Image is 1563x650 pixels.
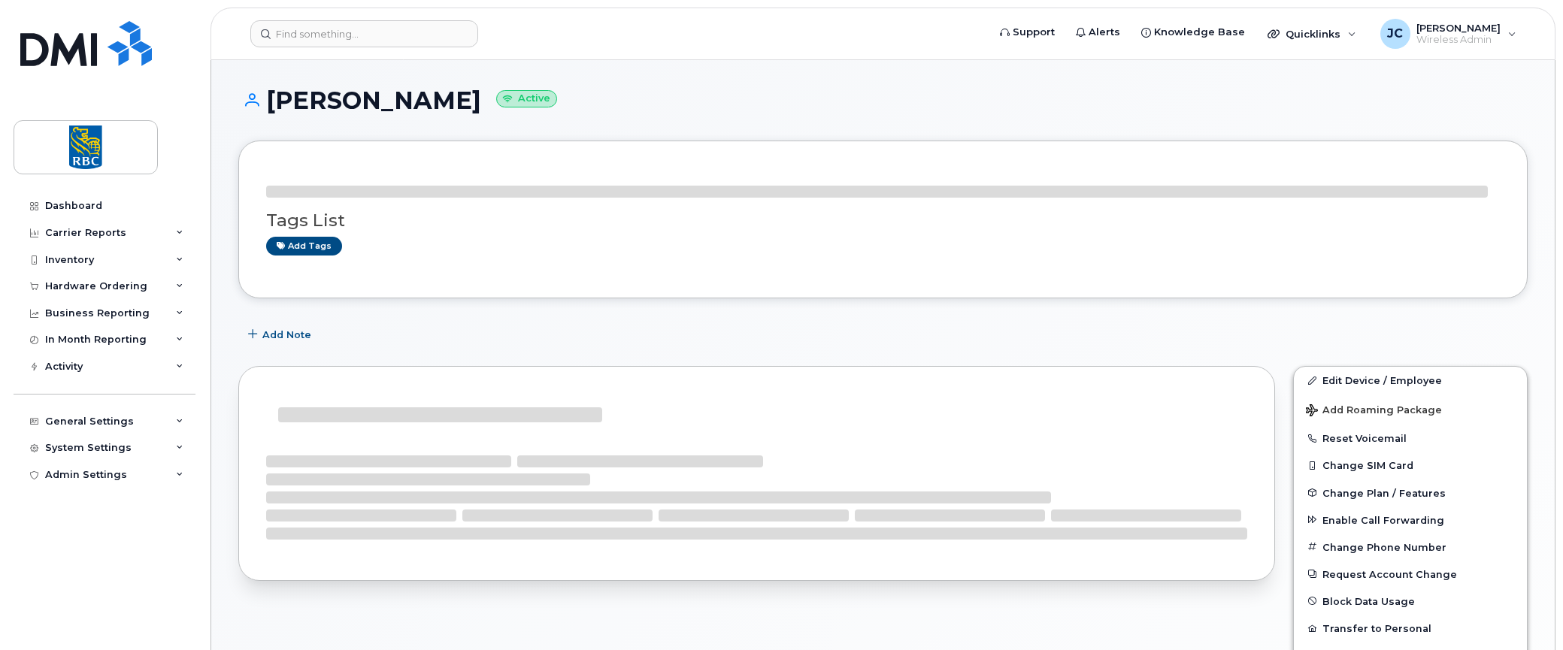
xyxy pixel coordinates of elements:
[1294,588,1527,615] button: Block Data Usage
[262,328,311,342] span: Add Note
[1294,561,1527,588] button: Request Account Change
[1294,452,1527,479] button: Change SIM Card
[1294,425,1527,452] button: Reset Voicemail
[1294,615,1527,642] button: Transfer to Personal
[1294,367,1527,394] a: Edit Device / Employee
[1306,404,1442,419] span: Add Roaming Package
[496,90,557,107] small: Active
[266,211,1500,230] h3: Tags List
[266,237,342,255] a: Add tags
[1294,394,1527,425] button: Add Roaming Package
[1294,506,1527,534] button: Enable Call Forwarding
[238,321,324,348] button: Add Note
[1294,479,1527,506] button: Change Plan / Features
[238,87,1528,113] h1: [PERSON_NAME]
[1294,534,1527,561] button: Change Phone Number
[1322,514,1444,525] span: Enable Call Forwarding
[1322,487,1446,498] span: Change Plan / Features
